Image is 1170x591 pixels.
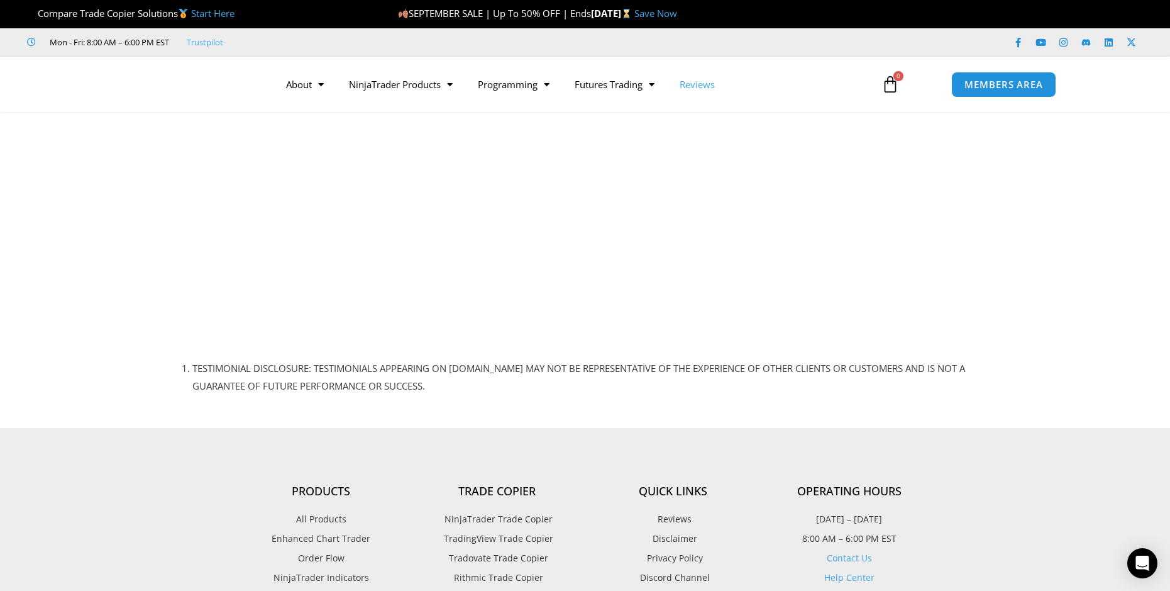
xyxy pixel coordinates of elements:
a: 0 [863,66,918,103]
a: Disclaimer [585,531,761,547]
span: Order Flow [298,550,345,566]
a: MEMBERS AREA [951,72,1056,98]
h4: Trade Copier [409,485,585,498]
span: All Products [296,511,346,527]
span: NinjaTrader Trade Copier [441,511,553,527]
img: LogoAI | Affordable Indicators – NinjaTrader [114,62,249,107]
span: Privacy Policy [644,550,703,566]
span: Mon - Fri: 8:00 AM – 6:00 PM EST [47,35,169,50]
h4: Operating Hours [761,485,937,498]
span: MEMBERS AREA [964,80,1043,89]
a: NinjaTrader Products [336,70,465,99]
a: Save Now [634,7,677,20]
span: 0 [893,71,903,81]
h4: Quick Links [585,485,761,498]
span: TradingView Trade Copier [441,531,553,547]
a: Order Flow [233,550,409,566]
strong: [DATE] [591,7,634,20]
a: Discord Channel [585,570,761,586]
p: [DATE] – [DATE] [761,511,937,527]
span: Enhanced Chart Trader [272,531,370,547]
a: About [273,70,336,99]
a: Programming [465,70,562,99]
p: 8:00 AM – 6:00 PM EST [761,531,937,547]
a: Futures Trading [562,70,667,99]
span: Disclaimer [649,531,697,547]
a: Trustpilot [187,35,223,50]
a: NinjaTrader Trade Copier [409,511,585,527]
a: All Products [233,511,409,527]
a: Start Here [191,7,235,20]
span: NinjaTrader Indicators [273,570,369,586]
a: Tradovate Trade Copier [409,550,585,566]
img: 🍂 [399,9,408,18]
li: TESTIMONIAL DISCLOSURE: TESTIMONIALS APPEARING ON [DOMAIN_NAME] MAY NOT BE REPRESENTATIVE OF THE ... [192,360,1007,395]
img: 🥇 [179,9,188,18]
a: Reviews [667,70,727,99]
a: Rithmic Trade Copier [409,570,585,586]
a: Help Center [824,571,875,583]
span: Rithmic Trade Copier [451,570,543,586]
span: Discord Channel [637,570,710,586]
a: Enhanced Chart Trader [233,531,409,547]
span: Tradovate Trade Copier [446,550,548,566]
a: TradingView Trade Copier [409,531,585,547]
a: NinjaTrader Indicators [233,570,409,586]
div: Open Intercom Messenger [1127,548,1157,578]
h4: Products [233,485,409,498]
span: Compare Trade Copier Solutions [27,7,235,20]
a: Privacy Policy [585,550,761,566]
img: ⌛ [622,9,631,18]
img: 🏆 [28,9,37,18]
span: Reviews [654,511,692,527]
nav: Menu [273,70,867,99]
a: Contact Us [827,552,872,564]
span: SEPTEMBER SALE | Up To 50% OFF | Ends [398,7,591,20]
a: Reviews [585,511,761,527]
